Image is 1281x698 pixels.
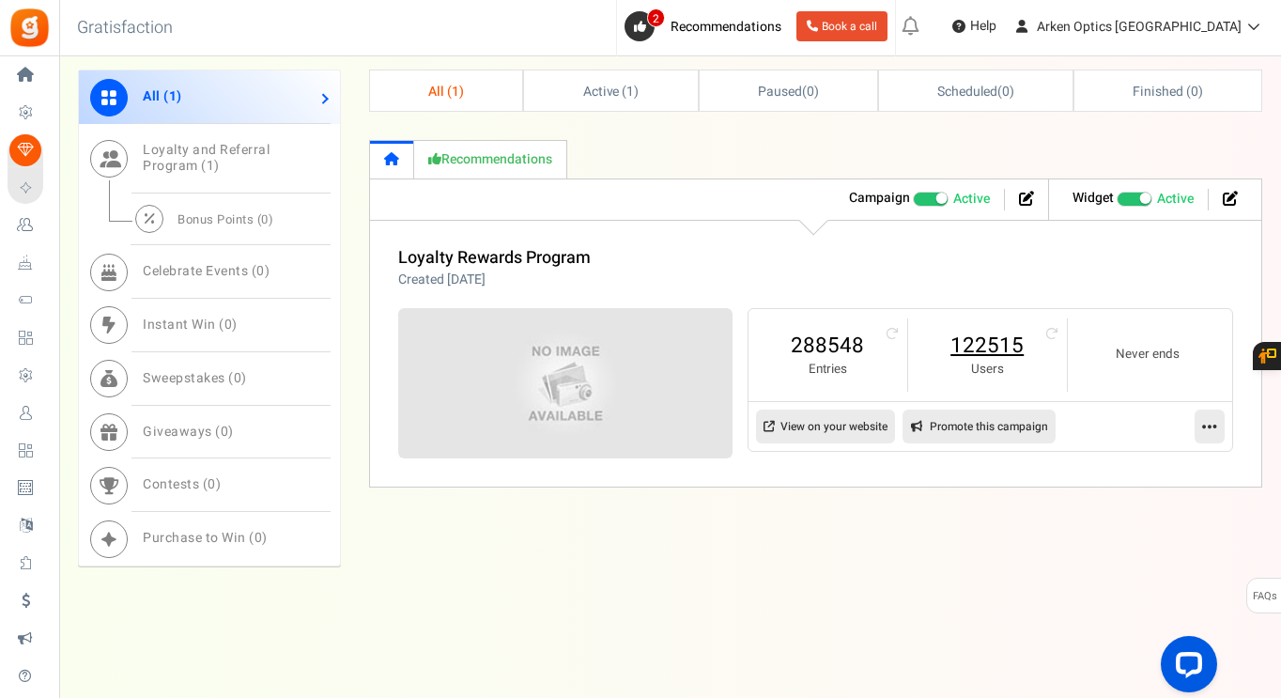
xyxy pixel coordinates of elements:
[927,331,1048,361] a: 122515
[767,361,888,379] small: Entries
[234,368,242,388] span: 0
[903,410,1056,443] a: Promote this campaign
[1133,82,1202,101] span: Finished ( )
[937,82,1013,101] span: ( )
[143,86,182,106] span: All ( )
[261,210,269,228] span: 0
[583,82,640,101] span: Active ( )
[143,528,268,548] span: Purchase to Win ( )
[224,315,233,334] span: 0
[143,261,270,281] span: Celebrate Events ( )
[1191,82,1198,101] span: 0
[221,422,229,442] span: 0
[767,331,888,361] a: 288548
[207,156,215,176] span: 1
[1058,189,1209,210] li: Widget activated
[143,315,238,334] span: Instant Win ( )
[945,11,1004,41] a: Help
[143,474,221,494] span: Contests ( )
[1002,82,1010,101] span: 0
[177,210,273,228] span: Bonus Points ( )
[756,410,895,443] a: View on your website
[965,17,996,36] span: Help
[169,86,177,106] span: 1
[1087,346,1209,364] small: Never ends
[953,190,990,209] span: Active
[937,82,997,101] span: Scheduled
[452,82,459,101] span: 1
[796,11,887,41] a: Book a call
[1252,579,1277,614] span: FAQs
[398,271,591,289] p: Created [DATE]
[143,140,270,176] span: Loyalty and Referral Program ( )
[414,140,567,178] a: Recommendations
[758,82,802,101] span: Paused
[56,9,193,47] h3: Gratisfaction
[143,368,247,388] span: Sweepstakes ( )
[1157,190,1194,209] span: Active
[807,82,814,101] span: 0
[256,261,265,281] span: 0
[208,474,216,494] span: 0
[671,17,781,37] span: Recommendations
[1037,17,1242,37] span: Arken Optics [GEOGRAPHIC_DATA]
[398,245,591,271] a: Loyalty Rewards Program
[625,11,789,41] a: 2 Recommendations
[626,82,634,101] span: 1
[927,361,1048,379] small: Users
[758,82,819,101] span: ( )
[8,7,51,49] img: Gratisfaction
[143,422,234,442] span: Giveaways ( )
[647,8,665,27] span: 2
[849,188,910,208] strong: Campaign
[428,82,464,101] span: All ( )
[1073,188,1114,208] strong: Widget
[255,528,263,548] span: 0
